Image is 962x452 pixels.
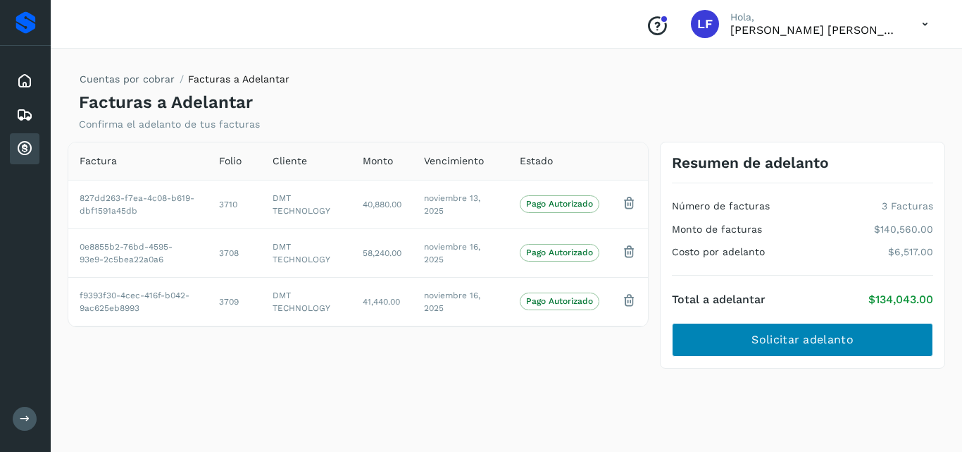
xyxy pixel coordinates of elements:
span: Solicitar adelanto [751,332,853,348]
h4: Número de facturas [672,200,770,212]
span: Monto [363,154,393,169]
p: Hola, [730,11,899,23]
span: Estado [520,154,553,169]
nav: breadcrumb [79,72,289,92]
td: DMT TECHNOLOGY [261,228,352,277]
p: $140,560.00 [874,224,933,236]
h4: Facturas a Adelantar [79,92,253,113]
span: 41,440.00 [363,297,400,307]
p: Luis Felipe Salamanca Lopez [730,23,899,37]
span: Vencimiento [424,154,484,169]
span: 40,880.00 [363,200,401,209]
p: Pago Autorizado [526,199,593,209]
span: Facturas a Adelantar [188,73,289,85]
td: DMT TECHNOLOGY [261,277,352,326]
p: $134,043.00 [868,293,933,306]
span: noviembre 13, 2025 [424,193,480,216]
span: 58,240.00 [363,248,401,258]
div: Cuentas por cobrar [10,133,39,164]
span: Folio [219,154,242,169]
td: 3709 [208,277,261,326]
span: noviembre 16, 2025 [424,291,480,313]
p: Pago Autorizado [526,296,593,306]
div: Embarques [10,99,39,130]
h3: Resumen de adelanto [672,154,829,171]
p: $6,517.00 [888,246,933,258]
a: Cuentas por cobrar [80,73,175,85]
p: Pago Autorizado [526,248,593,257]
span: noviembre 16, 2025 [424,242,480,264]
td: 827dd263-f7ea-4c08-b619-dbf1591a45db [68,180,208,228]
td: f9393f30-4cec-416f-b042-9ac625eb8993 [68,277,208,326]
h4: Costo por adelanto [672,246,765,258]
button: Solicitar adelanto [672,323,933,357]
p: Confirma el adelanto de tus facturas [79,118,260,130]
h4: Total a adelantar [672,293,766,306]
span: Cliente [273,154,307,169]
h4: Monto de facturas [672,224,762,236]
p: 3 Facturas [882,200,933,212]
td: 0e8855b2-76bd-4595-93e9-2c5bea22a0a6 [68,228,208,277]
td: 3708 [208,228,261,277]
td: 3710 [208,180,261,228]
div: Inicio [10,66,39,97]
span: Factura [80,154,117,169]
td: DMT TECHNOLOGY [261,180,352,228]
